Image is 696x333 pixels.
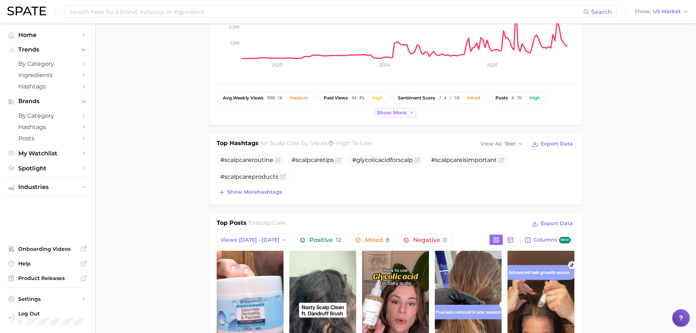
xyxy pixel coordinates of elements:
span: # products [220,173,278,180]
span: scalp [224,156,239,163]
tspan: 2025 [487,62,497,68]
span: 8 [386,236,389,243]
span: # isimportant [431,156,497,163]
button: Export Data [530,219,574,229]
span: Spotlight [18,165,77,172]
span: 44.4% [351,95,364,101]
a: Onboarding Videos [6,243,89,254]
span: scalp care [270,140,300,147]
a: Home [6,29,89,41]
button: sentiment score7.4 / 10Mixed [392,92,486,104]
span: 7.4 / 10 [439,95,459,101]
span: # tips [292,156,334,163]
span: scalp [435,156,450,163]
div: High [529,95,540,101]
span: Export Data [541,141,573,147]
span: sentiment score [398,95,435,101]
a: Spotlight [6,163,89,174]
span: Text [505,142,516,146]
button: Flag as miscategorized or irrelevant [280,174,286,180]
button: Trends [6,44,89,55]
tspan: 2023 [272,62,282,68]
span: scalp [398,156,413,163]
button: Flag as miscategorized or irrelevant [335,157,341,163]
span: care [311,156,323,163]
span: Product Releases [18,275,77,281]
div: High [372,95,383,101]
span: high to low [336,140,372,147]
h1: Top Hashtags [217,139,259,149]
span: weekly views [223,95,263,101]
span: paid views [324,95,348,101]
a: Log out. Currently logged in with e-mail anna.katsnelson@mane.com. [6,308,89,327]
span: Columns [533,237,570,244]
a: Product Releases [6,273,89,284]
a: Hashtags [6,121,89,133]
span: Log Out [18,310,93,317]
span: Trends [18,46,77,53]
tspan: 1.0m [230,40,239,45]
input: Search here for a brand, industry, or ingredient [69,5,583,18]
a: by Category [6,110,89,121]
span: Help [18,260,77,267]
button: Show morehashtags [217,187,284,197]
span: Home [18,31,77,38]
tspan: 2024 [379,62,390,68]
span: Export Data [541,220,573,227]
span: by Category [18,112,77,119]
button: Show more [375,108,417,118]
abbr: average [223,95,233,101]
span: Show more [377,110,407,116]
span: scalp [296,156,311,163]
span: care [239,173,252,180]
span: Search [591,8,612,15]
button: avg.weekly views990.1kMedium [217,92,315,104]
h1: Top Posts [217,219,247,230]
span: Negative [413,237,447,243]
span: scalp care [256,219,286,226]
button: posts4.7kHigh [489,92,546,104]
img: SPATE [7,7,46,15]
h2: for by Views [260,139,372,149]
span: Positive [309,237,341,243]
span: Mixed [365,237,389,243]
a: Help [6,258,89,269]
span: scalp [224,173,239,180]
span: Posts [18,135,77,142]
a: Settings [6,294,89,304]
span: Hashtags [18,124,77,130]
span: My Watchlist [18,150,77,157]
button: Flag as miscategorized or irrelevant [414,157,420,163]
button: Flag as miscategorized or irrelevant [275,157,281,163]
span: Onboarding Videos [18,246,77,252]
span: by Category [18,60,77,67]
span: Hashtags [18,83,77,90]
span: Industries [18,184,77,190]
a: by Category [6,58,89,69]
span: Show more hashtags [227,189,282,195]
span: new [559,237,571,244]
button: View AsText [479,139,525,149]
span: 12 [336,236,341,243]
button: Columnsnew [521,234,574,246]
span: care [450,156,463,163]
a: My Watchlist [6,148,89,159]
span: Show [635,10,651,14]
span: Settings [18,296,77,302]
span: Brands [18,98,77,105]
span: care [239,156,252,163]
span: # routine [220,156,273,163]
button: Brands [6,96,89,107]
div: Mixed [467,95,480,101]
button: Flag as miscategorized or irrelevant [498,157,504,163]
span: posts [495,95,508,101]
span: 4.7k [511,95,522,101]
span: 990.1k [267,95,282,101]
span: View As [480,142,502,146]
span: Views: [DATE] - [DATE] [221,237,279,243]
span: Ingredients [18,72,77,79]
span: #glycolicacidfor [352,156,413,163]
div: Medium [290,95,308,101]
button: Industries [6,182,89,193]
button: paid views44.4%High [317,92,389,104]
